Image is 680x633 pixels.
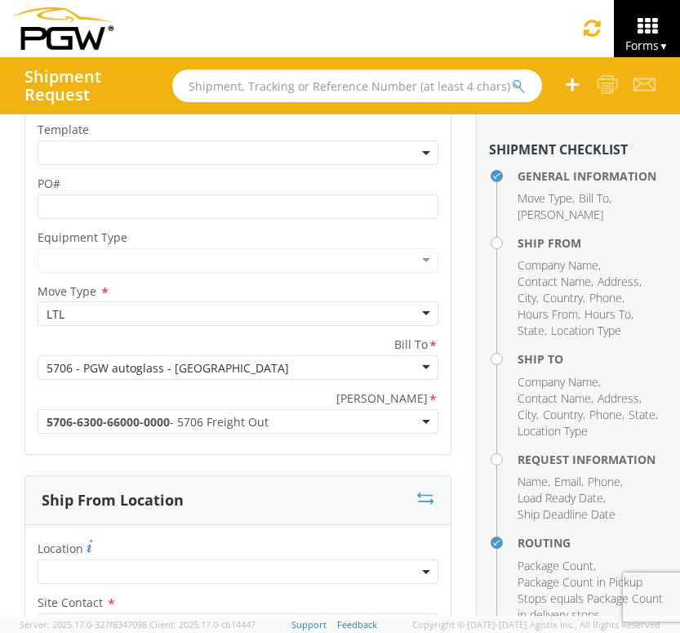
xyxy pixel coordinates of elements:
[554,474,584,490] li: ,
[589,290,622,305] span: Phone
[518,490,603,506] span: Load Ready Date
[598,274,642,290] li: ,
[518,274,591,289] span: Contact Name
[518,257,601,274] li: ,
[518,390,593,407] li: ,
[518,453,668,466] h4: Request Information
[589,407,624,423] li: ,
[598,274,639,289] span: Address
[625,38,669,53] span: Forms
[518,407,539,423] li: ,
[543,290,585,306] li: ,
[518,257,598,273] span: Company Name
[518,237,668,249] h4: Ship From
[543,290,583,305] span: Country
[518,306,578,322] span: Hours From
[172,69,543,102] input: Shipment, Tracking or Reference Number (at least 4 chars)
[598,390,642,407] li: ,
[394,337,428,355] span: Bill To
[589,407,622,422] span: Phone
[518,170,668,182] h4: General Information
[149,618,256,631] span: Client: 2025.17.0-cb14447
[24,68,156,104] h4: Shipment Request
[47,360,289,377] div: 5706 - PGW autoglass - [GEOGRAPHIC_DATA]
[518,474,550,490] li: ,
[518,207,603,222] span: [PERSON_NAME]
[518,274,593,290] li: ,
[12,7,113,50] img: pgw-form-logo-1aaa8060b1cc70fad034.png
[543,407,583,422] span: Country
[629,407,656,422] span: State
[38,122,89,137] span: Template
[588,474,623,490] li: ,
[584,306,633,323] li: ,
[336,390,428,409] span: Bill Code
[579,190,609,206] span: Bill To
[518,290,539,306] li: ,
[20,618,147,631] span: Server: 2025.17.0-327f6347098
[554,474,581,489] span: Email
[291,618,327,631] a: Support
[584,306,631,322] span: Hours To
[38,541,83,556] span: Location
[518,506,616,522] span: Ship Deadline Date
[589,290,624,306] li: ,
[412,618,660,631] span: Copyright © [DATE]-[DATE] Agistix Inc., All Rights Reserved
[579,190,611,207] li: ,
[518,374,598,390] span: Company Name
[38,409,438,434] span: 5706-6300-66000-0000
[518,423,588,439] span: Location Type
[47,414,269,430] span: - 5706 Freight Out
[518,323,547,339] li: ,
[518,558,596,574] li: ,
[518,306,580,323] li: ,
[518,574,663,622] span: Package Count in Pickup Stops equals Package Count in delivery stops
[518,374,601,390] li: ,
[518,323,544,338] span: State
[588,474,620,489] span: Phone
[659,39,669,53] span: ▼
[42,493,184,509] h3: Ship From Location
[518,390,591,406] span: Contact Name
[38,595,103,610] span: Site Contact
[518,537,668,549] h4: Routing
[518,190,572,206] span: Move Type
[518,407,536,422] span: City
[38,283,96,299] span: Move Type
[47,414,170,430] span: 5706-6300-66000-0000
[518,190,575,207] li: ,
[598,390,639,406] span: Address
[47,306,64,323] div: LTL
[551,323,621,338] span: Location Type
[518,490,606,506] li: ,
[489,140,628,158] strong: Shipment Checklist
[518,290,536,305] span: City
[38,230,127,245] span: Equipment Type
[518,353,668,365] h4: Ship To
[518,558,593,573] span: Package Count
[629,407,658,423] li: ,
[543,407,585,423] li: ,
[47,414,429,430] span: 5706-6300-66000-0000
[518,474,548,489] span: Name
[337,618,377,631] a: Feedback
[38,176,60,191] span: PO#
